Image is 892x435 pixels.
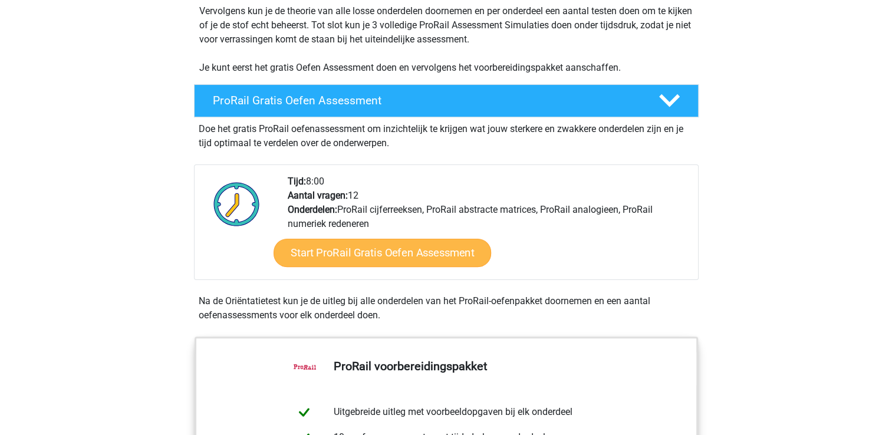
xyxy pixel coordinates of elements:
div: Na de Oriëntatietest kun je de uitleg bij alle onderdelen van het ProRail-oefenpakket doornemen e... [194,294,699,322]
h4: ProRail Gratis Oefen Assessment [213,94,640,107]
div: 8:00 12 ProRail cijferreeksen, ProRail abstracte matrices, ProRail analogieen, ProRail numeriek r... [279,174,697,279]
a: ProRail Gratis Oefen Assessment [189,84,703,117]
b: Onderdelen: [288,204,337,215]
img: Klok [207,174,266,233]
div: Doe het gratis ProRail oefenassessment om inzichtelijk te krijgen wat jouw sterkere en zwakkere o... [194,117,699,150]
div: Vervolgens kun je de theorie van alle losse onderdelen doornemen en per onderdeel een aantal test... [195,4,698,75]
b: Aantal vragen: [288,190,348,201]
b: Tijd: [288,176,306,187]
a: Start ProRail Gratis Oefen Assessment [273,239,491,267]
